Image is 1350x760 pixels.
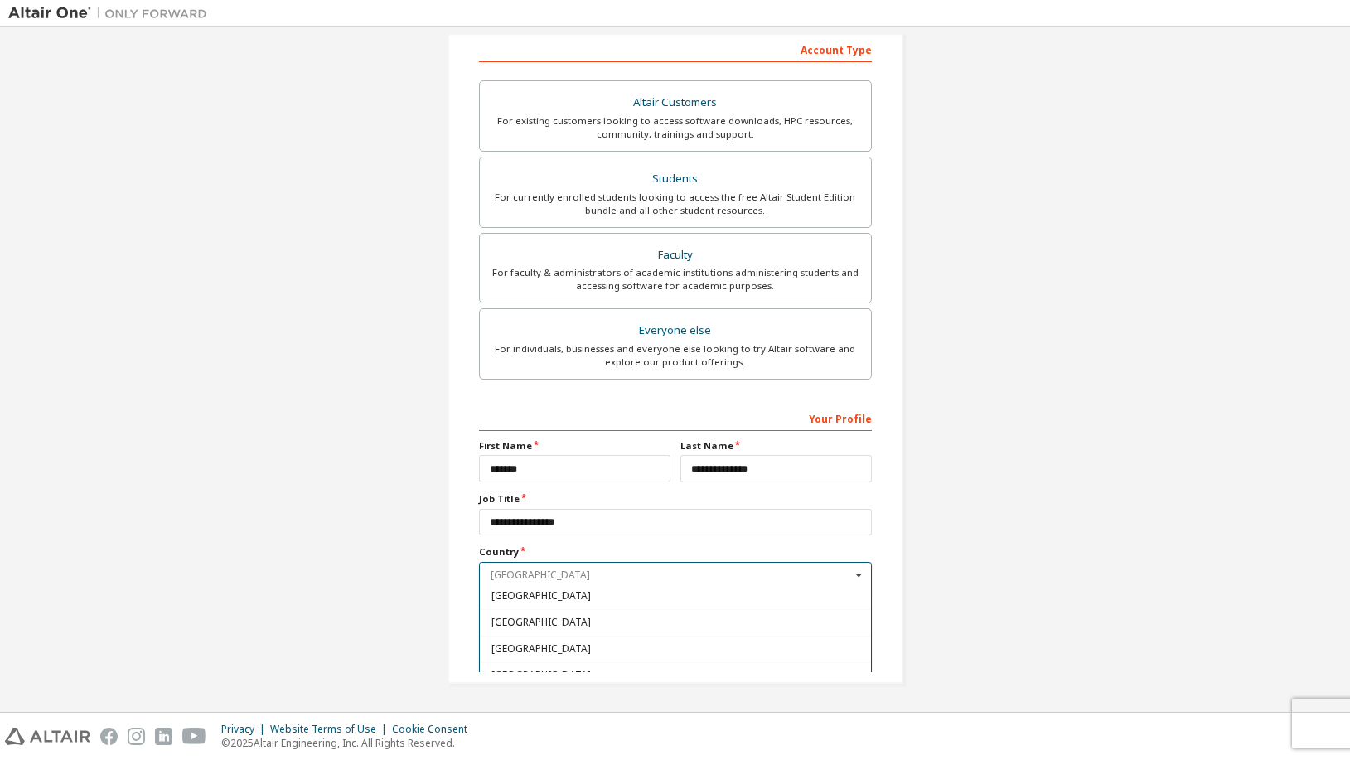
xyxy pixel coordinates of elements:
[491,644,859,654] span: [GEOGRAPHIC_DATA]
[479,36,872,62] div: Account Type
[100,728,118,745] img: facebook.svg
[392,723,477,736] div: Cookie Consent
[182,728,206,745] img: youtube.svg
[490,266,861,293] div: For faculty & administrators of academic institutions administering students and accessing softwa...
[8,5,215,22] img: Altair One
[490,319,861,342] div: Everyone else
[491,617,859,627] span: [GEOGRAPHIC_DATA]
[128,728,145,745] img: instagram.svg
[490,91,861,114] div: Altair Customers
[490,244,861,267] div: Faculty
[270,723,392,736] div: Website Terms of Use
[479,404,872,431] div: Your Profile
[221,736,477,750] p: © 2025 Altair Engineering, Inc. All Rights Reserved.
[5,728,90,745] img: altair_logo.svg
[490,191,861,217] div: For currently enrolled students looking to access the free Altair Student Edition bundle and all ...
[490,167,861,191] div: Students
[479,492,872,506] label: Job Title
[680,439,872,453] label: Last Name
[221,723,270,736] div: Privacy
[491,591,859,601] span: [GEOGRAPHIC_DATA]
[490,114,861,141] div: For existing customers looking to access software downloads, HPC resources, community, trainings ...
[155,728,172,745] img: linkedin.svg
[479,545,872,559] label: Country
[479,439,670,453] label: First Name
[491,670,859,680] span: [GEOGRAPHIC_DATA]
[490,342,861,369] div: For individuals, businesses and everyone else looking to try Altair software and explore our prod...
